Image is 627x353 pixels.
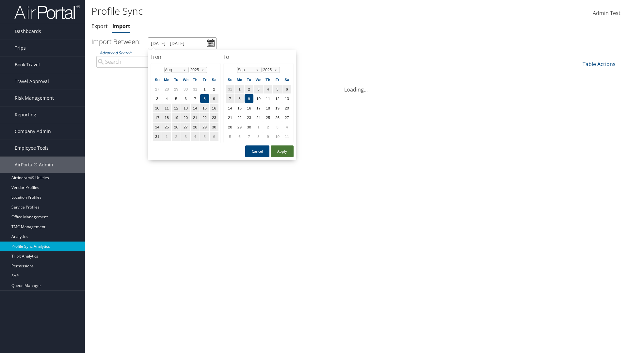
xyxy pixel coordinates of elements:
td: 10 [153,104,162,112]
th: Tu [245,75,253,84]
td: 10 [273,132,282,141]
td: 27 [181,123,190,131]
td: 29 [172,85,181,93]
td: 30 [181,85,190,93]
td: 9 [210,94,218,103]
td: 18 [264,104,272,112]
td: 9 [264,132,272,141]
td: 25 [264,113,272,122]
span: Admin Test [593,9,620,17]
h3: Import Between: [91,37,141,46]
span: Travel Approval [15,73,49,90]
img: airportal-logo.png [14,4,80,20]
h1: Profile Sync [91,4,444,18]
span: AirPortal® Admin [15,157,53,173]
td: 28 [226,123,234,131]
td: 30 [210,123,218,131]
td: 2 [264,123,272,131]
td: 11 [264,94,272,103]
td: 28 [162,85,171,93]
button: Apply [271,145,294,157]
td: 13 [282,94,291,103]
td: 1 [200,85,209,93]
td: 2 [210,85,218,93]
td: 28 [191,123,200,131]
th: Fr [273,75,282,84]
td: 7 [245,132,253,141]
a: Advanced Search [100,50,131,56]
td: 4 [282,123,291,131]
th: Mo [162,75,171,84]
button: Cancel [245,145,269,157]
td: 17 [254,104,263,112]
span: Reporting [15,107,36,123]
th: Tu [172,75,181,84]
h4: From [151,53,221,60]
td: 23 [245,113,253,122]
th: Th [191,75,200,84]
span: Book Travel [15,57,40,73]
td: 22 [235,113,244,122]
td: 31 [226,85,234,93]
td: 16 [245,104,253,112]
td: 1 [162,132,171,141]
td: 17 [153,113,162,122]
td: 18 [162,113,171,122]
td: 2 [245,85,253,93]
td: 6 [282,85,291,93]
td: 29 [200,123,209,131]
th: Th [264,75,272,84]
td: 14 [226,104,234,112]
th: Mo [235,75,244,84]
td: 15 [235,104,244,112]
td: 5 [226,132,234,141]
td: 8 [235,94,244,103]
th: Sa [282,75,291,84]
input: Advanced Search [96,56,219,68]
td: 12 [172,104,181,112]
td: 7 [226,94,234,103]
td: 24 [254,113,263,122]
td: 25 [162,123,171,131]
div: Loading... [91,78,620,93]
td: 5 [172,94,181,103]
span: Risk Management [15,90,54,106]
td: 30 [245,123,253,131]
a: Import [112,23,130,30]
td: 5 [273,85,282,93]
td: 22 [200,113,209,122]
th: We [181,75,190,84]
td: 4 [162,94,171,103]
td: 13 [181,104,190,112]
td: 31 [153,132,162,141]
td: 14 [191,104,200,112]
td: 9 [245,94,253,103]
td: 20 [181,113,190,122]
td: 21 [191,113,200,122]
td: 3 [273,123,282,131]
td: 8 [254,132,263,141]
td: 11 [282,132,291,141]
td: 27 [282,113,291,122]
th: We [254,75,263,84]
td: 2 [172,132,181,141]
td: 19 [273,104,282,112]
a: Admin Test [593,3,620,24]
td: 24 [153,123,162,131]
span: Trips [15,40,26,56]
span: Company Admin [15,123,51,140]
th: Su [226,75,234,84]
td: 5 [200,132,209,141]
td: 10 [254,94,263,103]
td: 6 [235,132,244,141]
th: Sa [210,75,218,84]
td: 8 [200,94,209,103]
span: Employee Tools [15,140,49,156]
td: 26 [172,123,181,131]
th: Fr [200,75,209,84]
td: 19 [172,113,181,122]
td: 4 [191,132,200,141]
td: 6 [181,94,190,103]
td: 3 [153,94,162,103]
td: 7 [191,94,200,103]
